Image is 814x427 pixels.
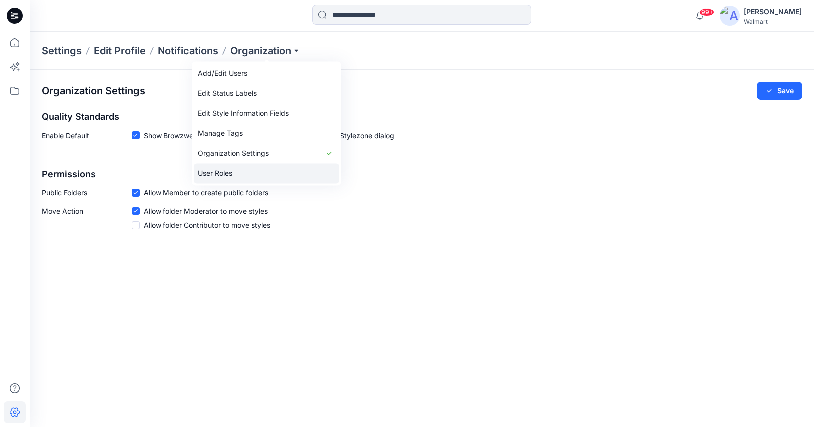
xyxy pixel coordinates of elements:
[144,220,270,230] span: Allow folder Contributor to move styles
[42,112,802,122] h2: Quality Standards
[194,123,339,143] a: Manage Tags
[42,44,82,58] p: Settings
[42,187,132,198] p: Public Folders
[194,143,339,163] a: Organization Settings
[194,103,339,123] a: Edit Style Information Fields
[744,18,802,25] div: Walmart
[42,85,145,97] h2: Organization Settings
[144,187,268,198] span: Allow Member to create public folders
[194,163,339,183] a: User Roles
[94,44,146,58] a: Edit Profile
[144,206,268,216] span: Allow folder Moderator to move styles
[42,130,132,145] p: Enable Default
[757,82,802,100] button: Save
[42,206,132,234] p: Move Action
[699,8,714,16] span: 99+
[194,83,339,103] a: Edit Status Labels
[144,130,394,141] span: Show Browzwear’s default quality standards in the Share to Stylezone dialog
[158,44,218,58] a: Notifications
[194,63,339,83] a: Add/Edit Users
[720,6,740,26] img: avatar
[744,6,802,18] div: [PERSON_NAME]
[42,169,802,180] h2: Permissions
